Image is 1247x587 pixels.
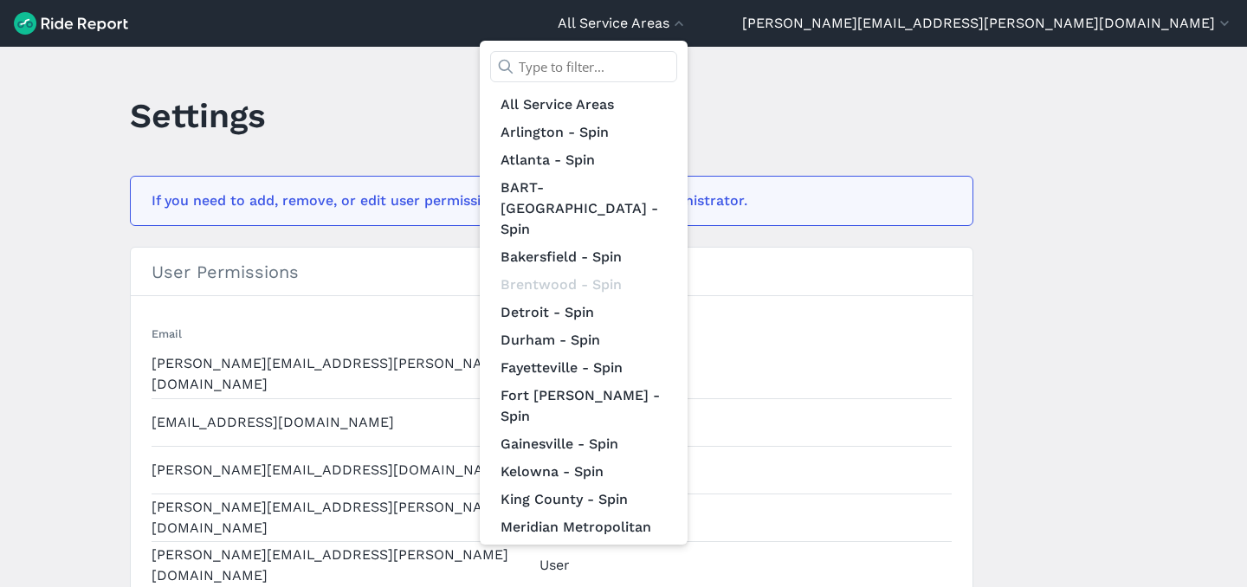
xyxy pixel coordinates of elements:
a: Atlanta - Spin [490,146,677,174]
div: Brentwood - Spin [490,271,677,299]
a: King County - Spin [490,486,677,513]
a: Kelowna - Spin [490,458,677,486]
a: Fayetteville - Spin [490,354,677,382]
a: Fort [PERSON_NAME] - Spin [490,382,677,430]
a: BART- [GEOGRAPHIC_DATA] - Spin [490,174,677,243]
a: Meridian Metropolitan District - Spin [490,513,677,562]
a: Bakersfield - Spin [490,243,677,271]
a: All Service Areas [490,91,677,119]
a: Arlington - Spin [490,119,677,146]
input: Type to filter... [490,51,677,82]
a: Durham - Spin [490,326,677,354]
a: Gainesville - Spin [490,430,677,458]
a: Detroit - Spin [490,299,677,326]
